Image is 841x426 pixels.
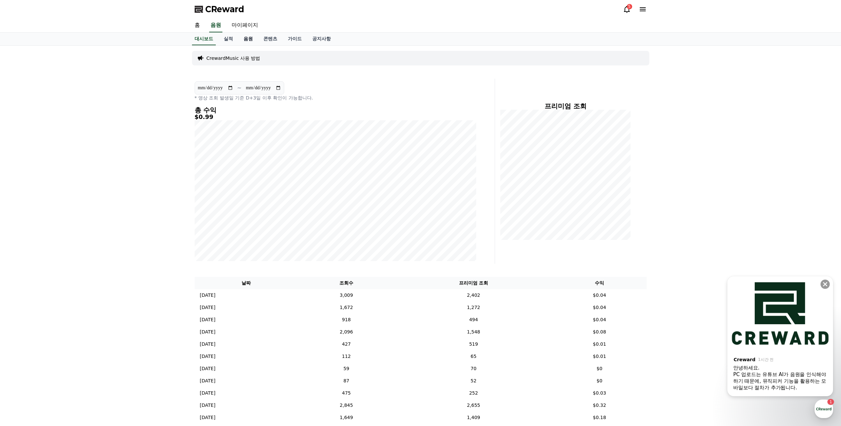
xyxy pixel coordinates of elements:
[395,411,552,424] td: 1,409
[67,209,69,214] span: 1
[627,4,632,9] div: 5
[200,353,215,360] p: [DATE]
[553,289,647,301] td: $0.04
[395,350,552,363] td: 65
[200,390,215,397] p: [DATE]
[553,314,647,326] td: $0.04
[207,55,260,61] a: CrewardMusic 사용 방법
[195,106,476,114] h4: 총 수익
[500,102,631,110] h4: 프리미엄 조회
[218,33,238,45] a: 실적
[298,277,395,289] th: 조회수
[553,326,647,338] td: $0.08
[553,411,647,424] td: $0.18
[395,338,552,350] td: 519
[298,387,395,399] td: 475
[21,219,25,225] span: 홈
[200,402,215,409] p: [DATE]
[226,19,263,32] a: 마이페이지
[553,301,647,314] td: $0.04
[395,301,552,314] td: 1,272
[102,219,110,225] span: 설정
[85,210,127,226] a: 설정
[395,277,552,289] th: 프리미엄 조회
[553,375,647,387] td: $0
[395,363,552,375] td: 70
[395,387,552,399] td: 252
[192,33,216,45] a: 대시보드
[200,316,215,323] p: [DATE]
[200,365,215,372] p: [DATE]
[298,411,395,424] td: 1,649
[200,292,215,299] p: [DATE]
[298,301,395,314] td: 1,672
[298,289,395,301] td: 3,009
[553,277,647,289] th: 수익
[209,19,222,32] a: 음원
[283,33,307,45] a: 가이드
[200,329,215,335] p: [DATE]
[298,350,395,363] td: 112
[60,220,68,225] span: 대화
[258,33,283,45] a: 콘텐츠
[553,350,647,363] td: $0.01
[2,210,44,226] a: 홈
[298,375,395,387] td: 87
[553,338,647,350] td: $0.01
[298,399,395,411] td: 2,845
[200,414,215,421] p: [DATE]
[623,5,631,13] a: 5
[200,341,215,348] p: [DATE]
[298,363,395,375] td: 59
[395,399,552,411] td: 2,655
[195,114,476,120] h5: $0.99
[189,19,205,32] a: 홈
[395,289,552,301] td: 2,402
[553,363,647,375] td: $0
[195,277,298,289] th: 날짜
[298,314,395,326] td: 918
[307,33,336,45] a: 공지사항
[200,377,215,384] p: [DATE]
[200,304,215,311] p: [DATE]
[195,4,244,15] a: CReward
[395,375,552,387] td: 52
[553,387,647,399] td: $0.03
[553,399,647,411] td: $0.32
[298,338,395,350] td: 427
[395,314,552,326] td: 494
[205,4,244,15] span: CReward
[237,84,242,92] p: ~
[298,326,395,338] td: 2,096
[44,210,85,226] a: 1대화
[395,326,552,338] td: 1,548
[238,33,258,45] a: 음원
[195,95,476,101] p: * 영상 조회 발생일 기준 D+3일 이후 확인이 가능합니다.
